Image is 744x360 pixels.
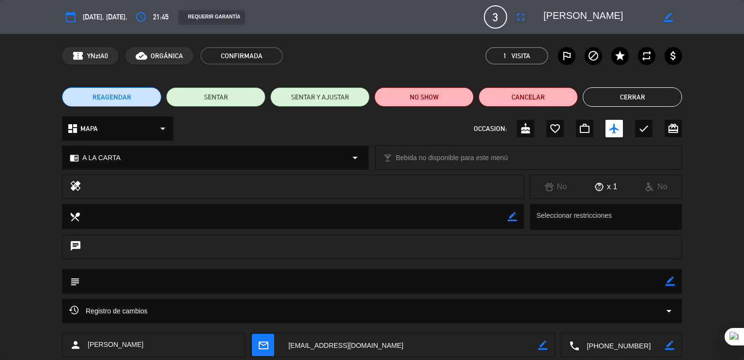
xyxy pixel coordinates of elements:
i: fullscreen [515,11,527,23]
span: CONFIRMADA [201,47,283,65]
button: Cerrar [583,87,682,107]
i: repeat [641,50,652,62]
i: cake [520,123,531,134]
span: [PERSON_NAME] [88,339,143,350]
i: person [70,339,81,351]
span: 3 [484,5,507,29]
i: star [614,50,626,62]
i: arrow_drop_down [349,152,361,164]
span: REAGENDAR [93,92,131,102]
span: OCCASION: [474,123,507,134]
span: confirmation_number [72,50,84,62]
div: x 1 [581,180,631,193]
i: border_color [538,341,547,350]
i: local_phone [569,340,579,351]
em: Visita [511,50,530,62]
i: access_time [135,11,147,23]
i: arrow_drop_down [663,305,675,317]
i: favorite_border [549,123,561,134]
i: border_color [666,277,675,286]
button: fullscreen [512,8,529,26]
i: arrow_drop_down [157,123,169,134]
i: block [588,50,599,62]
button: calendar_today [62,8,79,26]
i: local_dining [69,211,80,222]
span: ORGÁNICA [151,50,183,62]
button: REAGENDAR [62,87,161,107]
span: Registro de cambios [69,305,148,317]
span: 1 [503,50,507,62]
button: NO SHOW [374,87,474,107]
span: [DATE], [DATE]. [83,11,127,23]
span: Bebida no disponible para este menú [396,152,508,164]
span: A LA CARTA [82,152,121,164]
i: check [638,123,650,134]
i: border_color [508,212,517,221]
i: border_color [665,341,674,350]
button: SENTAR [166,87,265,107]
div: REQUERIR GARANTÍA [178,10,245,25]
i: attach_money [667,50,679,62]
i: airplanemode_active [608,123,620,134]
i: local_bar [383,153,392,163]
i: subject [69,276,80,287]
i: cloud_done [136,50,147,62]
i: chat [70,240,81,254]
span: YNztA0 [87,50,108,62]
button: SENTAR Y AJUSTAR [270,87,370,107]
i: work_outline [579,123,590,134]
div: No [631,180,682,193]
i: healing [70,180,81,194]
i: calendar_today [65,11,77,23]
button: Cancelar [479,87,578,107]
button: access_time [132,8,150,26]
i: dashboard [67,123,78,134]
span: MAPA [80,123,98,134]
i: outlined_flag [561,50,573,62]
span: 21:45 [153,11,169,23]
i: border_color [664,13,673,22]
i: card_giftcard [667,123,679,134]
div: No [530,180,581,193]
i: chrome_reader_mode [70,153,79,163]
i: mail_outline [258,340,268,350]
